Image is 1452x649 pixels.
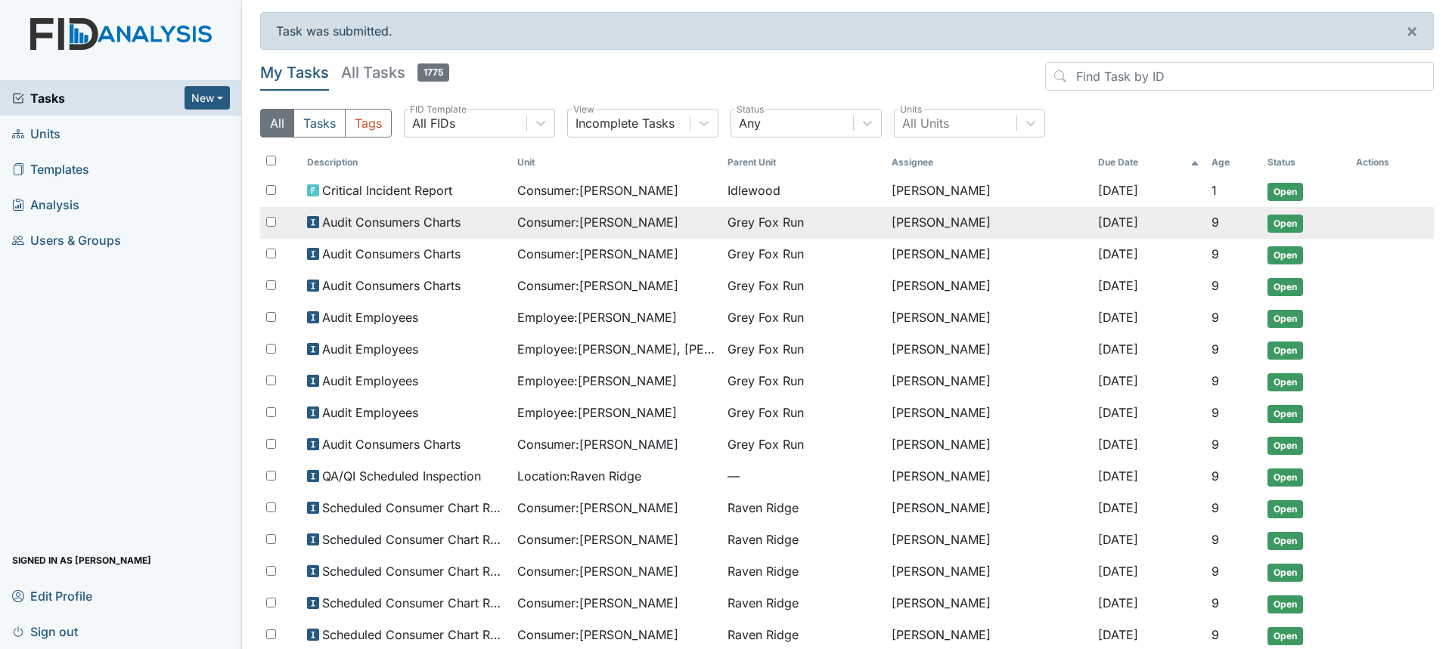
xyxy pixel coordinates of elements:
span: Scheduled Consumer Chart Review [322,626,505,644]
span: 9 [1212,437,1219,452]
div: Type filter [260,109,392,138]
span: Consumer : [PERSON_NAME] [517,245,678,263]
td: [PERSON_NAME] [886,429,1092,461]
span: [DATE] [1098,468,1138,484]
span: 9 [1212,215,1219,230]
span: [DATE] [1098,595,1138,610]
td: [PERSON_NAME] [886,493,1092,524]
th: Toggle SortBy [721,150,886,175]
span: Grey Fox Run [728,308,804,326]
span: Audit Employees [322,372,418,390]
span: 9 [1212,532,1219,547]
th: Toggle SortBy [1205,150,1261,175]
span: Sign out [12,620,78,643]
span: Scheduled Consumer Chart Review [322,499,505,517]
span: Consumer : [PERSON_NAME] [517,181,678,199]
span: Grey Fox Run [728,245,804,263]
span: [DATE] [1098,278,1138,293]
span: Open [1267,595,1303,613]
span: Scheduled Consumer Chart Review [322,594,505,612]
span: Audit Employees [322,403,418,422]
span: [DATE] [1098,310,1138,325]
span: [DATE] [1098,500,1138,515]
td: [PERSON_NAME] [886,397,1092,429]
td: [PERSON_NAME] [886,270,1092,302]
span: Edit Profile [12,584,92,607]
span: [DATE] [1098,246,1138,261]
span: 9 [1212,564,1219,579]
button: New [185,86,230,110]
button: Tags [345,109,392,138]
span: [DATE] [1098,215,1138,230]
span: Consumer : [PERSON_NAME] [517,435,678,453]
span: Idlewood [728,181,780,199]
h5: My Tasks [260,62,329,83]
span: Critical Incident Report [322,181,452,199]
span: Audit Consumers Charts [322,213,461,231]
td: [PERSON_NAME] [886,302,1092,334]
th: Actions [1350,150,1426,175]
span: [DATE] [1098,183,1138,198]
span: Consumer : [PERSON_NAME] [517,499,678,517]
span: [DATE] [1098,627,1138,642]
div: All Units [902,114,949,132]
span: [DATE] [1098,437,1138,452]
td: [PERSON_NAME] [886,524,1092,556]
span: Open [1267,246,1303,264]
th: Assignee [886,150,1092,175]
span: Consumer : [PERSON_NAME] [517,594,678,612]
span: Consumer : [PERSON_NAME] [517,277,678,295]
span: 9 [1212,595,1219,610]
span: Open [1267,405,1303,423]
span: QA/QI Scheduled Inspection [322,467,481,485]
div: Task was submitted. [260,12,1434,50]
span: Raven Ridge [728,626,799,644]
span: [DATE] [1098,373,1138,388]
span: Open [1267,215,1303,233]
td: [PERSON_NAME] [886,588,1092,620]
span: Grey Fox Run [728,403,804,422]
span: Open [1267,564,1303,582]
input: Toggle All Rows Selected [266,156,276,165]
span: Raven Ridge [728,499,799,517]
span: Analysis [12,193,79,216]
span: 9 [1212,627,1219,642]
span: Consumer : [PERSON_NAME] [517,530,678,549]
input: Find Task by ID [1045,62,1434,91]
th: Toggle SortBy [511,150,721,175]
span: [DATE] [1098,341,1138,357]
span: 9 [1212,310,1219,325]
span: Raven Ridge [728,594,799,612]
span: Grey Fox Run [728,340,804,358]
span: Employee : [PERSON_NAME], [PERSON_NAME] [517,340,715,358]
span: Open [1267,183,1303,201]
div: All FIDs [412,114,455,132]
span: Templates [12,157,89,181]
td: [PERSON_NAME] [886,461,1092,493]
td: [PERSON_NAME] [886,239,1092,270]
span: Open [1267,278,1303,296]
span: Signed in as [PERSON_NAME] [12,549,151,572]
span: 9 [1212,405,1219,420]
th: Toggle SortBy [1092,150,1205,175]
span: Users & Groups [12,228,121,252]
span: Open [1267,627,1303,645]
span: Open [1267,310,1303,328]
span: [DATE] [1098,564,1138,579]
td: [PERSON_NAME] [886,207,1092,239]
span: Grey Fox Run [728,435,804,453]
span: Audit Consumers Charts [322,277,461,295]
span: Audit Consumers Charts [322,435,461,453]
span: Open [1267,373,1303,391]
span: Grey Fox Run [728,372,804,390]
span: Open [1267,468,1303,487]
span: — [728,467,880,485]
div: Incomplete Tasks [576,114,675,132]
span: Employee : [PERSON_NAME] [517,372,677,390]
span: 1775 [417,63,449,82]
span: Consumer : [PERSON_NAME] [517,213,678,231]
span: Scheduled Consumer Chart Review [322,530,505,549]
h5: All Tasks [341,62,449,83]
button: All [260,109,294,138]
span: Open [1267,437,1303,455]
